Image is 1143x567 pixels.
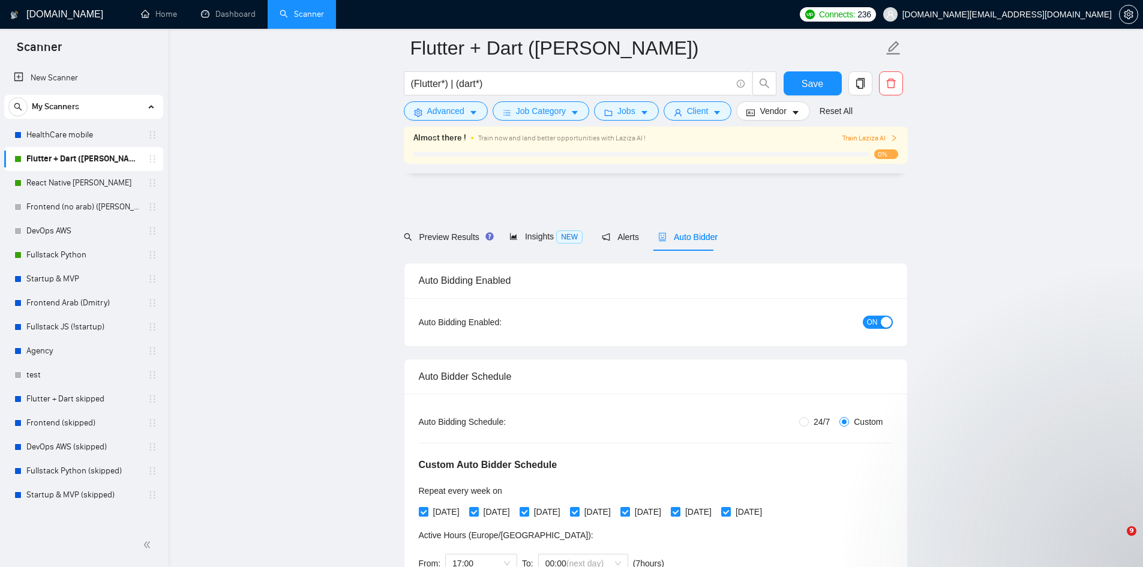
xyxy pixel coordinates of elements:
a: Frontend Arab (Dmitry) [26,291,140,315]
span: bars [503,108,511,117]
a: Flutter + Dart skipped [26,387,140,411]
span: holder [148,274,157,284]
a: HealthCare mobile [26,123,140,147]
span: Custom [849,415,887,428]
span: Active Hours ( Europe/[GEOGRAPHIC_DATA] ): [419,530,593,540]
span: idcard [746,108,755,117]
button: setting [1119,5,1138,24]
span: Job Category [516,104,566,118]
a: Fullstack JS (!startup) [26,315,140,339]
div: Tooltip anchor [484,231,495,242]
span: Scanner [7,38,71,64]
span: Jobs [617,104,635,118]
span: folder [604,108,613,117]
span: 9 [1127,526,1136,536]
a: New Scanner [14,66,154,90]
span: [DATE] [630,505,666,518]
img: upwork-logo.png [805,10,815,19]
span: [DATE] [428,505,464,518]
span: NEW [556,230,583,244]
span: holder [148,202,157,212]
span: setting [1120,10,1138,19]
span: edit [886,40,901,56]
span: ON [867,316,878,329]
span: 236 [857,8,871,21]
span: Repeat every week on [419,486,502,496]
span: setting [414,108,422,117]
a: searchScanner [280,9,324,19]
span: double-left [143,539,155,551]
span: notification [602,233,610,241]
a: Startup & MVP (skipped) [26,483,140,507]
span: 24/7 [809,415,835,428]
span: holder [148,322,157,332]
div: Auto Bidding Schedule: [419,415,577,428]
a: Startup & MVP [26,267,140,291]
span: holder [148,442,157,452]
a: Agency [26,339,140,363]
span: [DATE] [580,505,616,518]
li: My Scanners [4,95,163,507]
button: folderJobscaret-down [594,101,659,121]
span: area-chart [509,232,518,241]
span: Auto Bidder [658,232,718,242]
a: Frontend (no arab) ([PERSON_NAME]) [26,195,140,219]
span: Vendor [760,104,786,118]
button: idcardVendorcaret-down [736,101,809,121]
a: Frontend (skipped) [26,411,140,435]
img: logo [10,5,19,25]
span: holder [148,298,157,308]
span: holder [148,250,157,260]
span: 0% [874,149,898,159]
button: barsJob Categorycaret-down [493,101,589,121]
button: search [752,71,776,95]
span: search [753,78,776,89]
a: homeHome [141,9,177,19]
span: caret-down [571,108,579,117]
input: Scanner name... [410,33,883,63]
input: Search Freelance Jobs... [411,76,731,91]
li: New Scanner [4,66,163,90]
a: dashboardDashboard [201,9,256,19]
a: setting [1119,10,1138,19]
button: userClientcaret-down [664,101,732,121]
span: caret-down [469,108,478,117]
span: Client [687,104,709,118]
span: holder [148,490,157,500]
span: Save [802,76,823,91]
span: holder [148,178,157,188]
span: holder [148,130,157,140]
span: Connects: [819,8,855,21]
span: Insights [509,232,583,241]
span: Almost there ! [413,131,466,145]
span: holder [148,370,157,380]
span: robot [658,233,667,241]
a: Fullstack Python (skipped) [26,459,140,483]
span: Preview Results [404,232,490,242]
span: user [674,108,682,117]
span: Train now and land better opportunities with Laziza AI ! [478,134,646,142]
span: [DATE] [680,505,716,518]
a: DevOps AWS (skipped) [26,435,140,459]
a: React Native [PERSON_NAME] [26,171,140,195]
a: Fullstack Python [26,243,140,267]
div: Auto Bidding Enabled: [419,316,577,329]
span: holder [148,394,157,404]
span: user [886,10,895,19]
a: Flutter + Dart ([PERSON_NAME]) [26,147,140,171]
span: delete [880,78,902,89]
span: holder [148,226,157,236]
span: Advanced [427,104,464,118]
button: search [8,97,28,116]
button: copy [848,71,872,95]
button: settingAdvancedcaret-down [404,101,488,121]
span: caret-down [791,108,800,117]
span: [DATE] [529,505,565,518]
a: Reset All [820,104,853,118]
span: right [890,134,898,142]
span: search [404,233,412,241]
h5: Custom Auto Bidder Schedule [419,458,557,472]
button: Train Laziza AI [842,133,898,144]
button: Save [784,71,842,95]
